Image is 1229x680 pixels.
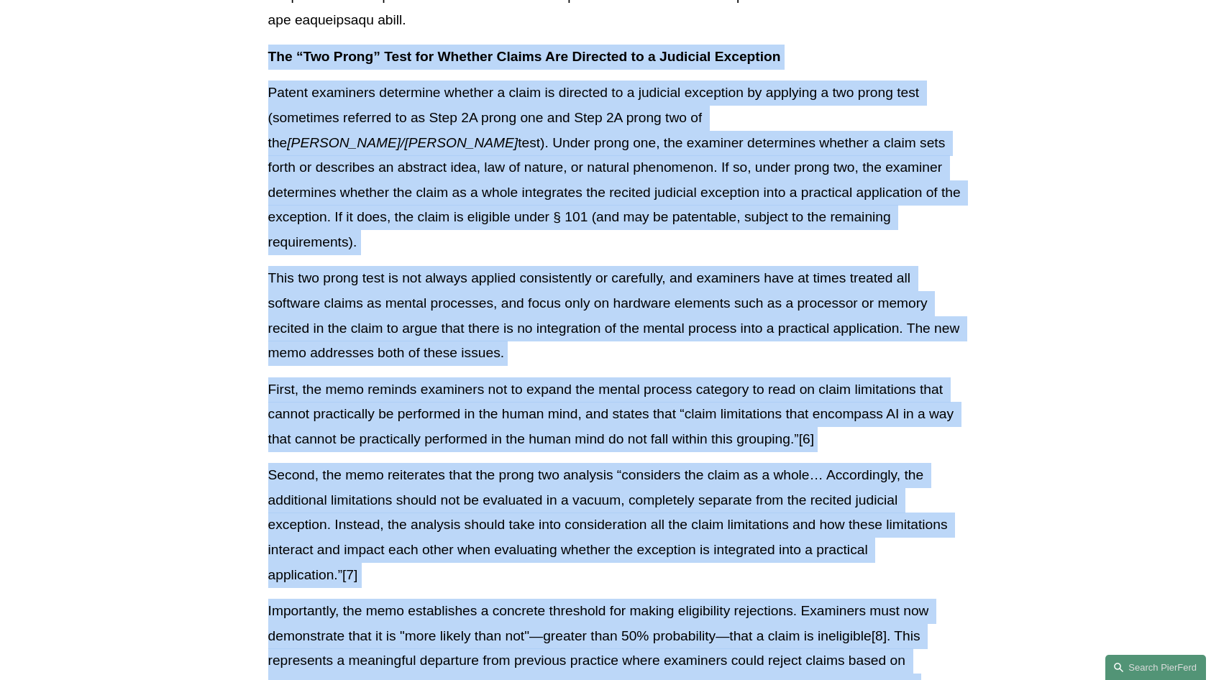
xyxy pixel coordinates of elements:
[268,49,781,64] strong: The “Two Prong” Test for Whether Claims Are Directed to a Judicial Exception
[268,266,961,365] p: This two prong test is not always applied consistently or carefully, and examiners have at times ...
[268,377,961,452] p: First, the memo reminds examiners not to expand the mental process category to read on claim limi...
[1105,655,1206,680] a: Search this site
[268,463,961,587] p: Second, the memo reiterates that the prong two analysis “considers the claim as a whole… Accordin...
[268,81,961,254] p: Patent examiners determine whether a claim is directed to a judicial exception by applying a two ...
[287,135,518,150] em: [PERSON_NAME]/[PERSON_NAME]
